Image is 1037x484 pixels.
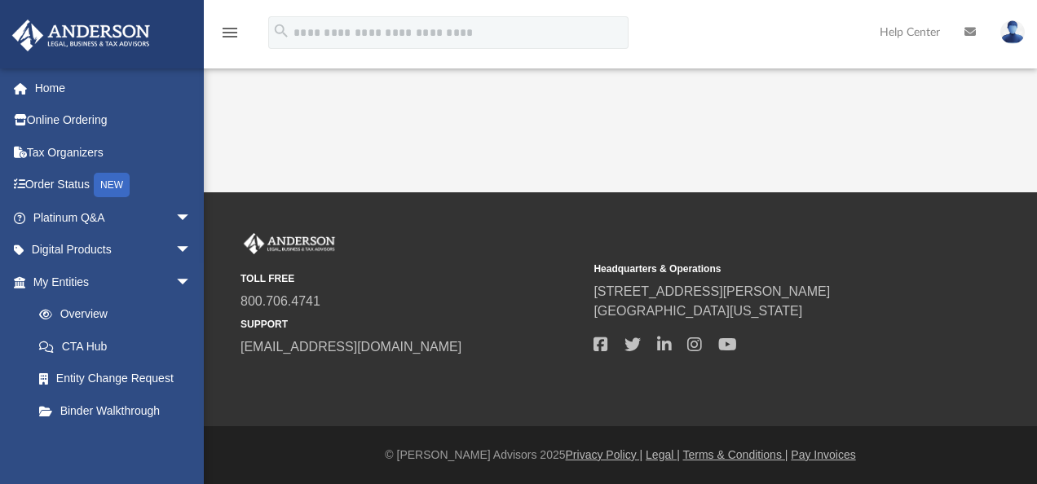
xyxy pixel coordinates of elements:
[204,447,1037,464] div: © [PERSON_NAME] Advisors 2025
[272,22,290,40] i: search
[240,317,582,332] small: SUPPORT
[94,173,130,197] div: NEW
[240,271,582,286] small: TOLL FREE
[566,448,643,461] a: Privacy Policy |
[175,234,208,267] span: arrow_drop_down
[23,363,216,395] a: Entity Change Request
[594,284,830,298] a: [STREET_ADDRESS][PERSON_NAME]
[220,31,240,42] a: menu
[23,330,216,363] a: CTA Hub
[683,448,788,461] a: Terms & Conditions |
[11,266,216,298] a: My Entitiesarrow_drop_down
[240,340,461,354] a: [EMAIL_ADDRESS][DOMAIN_NAME]
[23,394,216,427] a: Binder Walkthrough
[646,448,680,461] a: Legal |
[23,298,216,331] a: Overview
[11,136,216,169] a: Tax Organizers
[11,104,216,137] a: Online Ordering
[11,169,216,202] a: Order StatusNEW
[23,427,208,460] a: My Blueprint
[1000,20,1025,44] img: User Pic
[240,294,320,308] a: 800.706.4741
[11,201,216,234] a: Platinum Q&Aarrow_drop_down
[7,20,155,51] img: Anderson Advisors Platinum Portal
[240,233,338,254] img: Anderson Advisors Platinum Portal
[175,201,208,235] span: arrow_drop_down
[11,72,216,104] a: Home
[11,234,216,266] a: Digital Productsarrow_drop_down
[594,304,802,318] a: [GEOGRAPHIC_DATA][US_STATE]
[220,23,240,42] i: menu
[791,448,855,461] a: Pay Invoices
[175,266,208,299] span: arrow_drop_down
[594,262,935,276] small: Headquarters & Operations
